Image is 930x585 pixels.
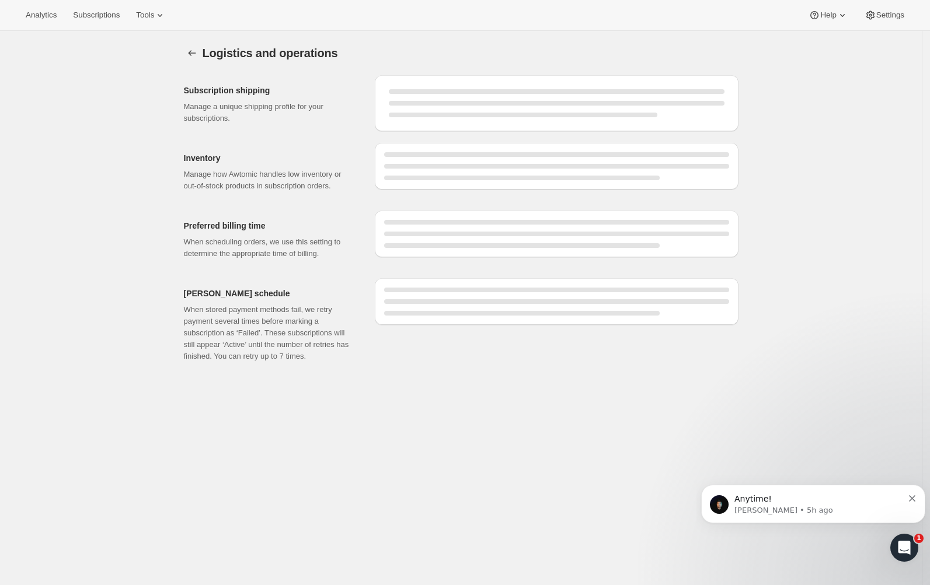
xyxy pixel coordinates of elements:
[184,220,356,232] h2: Preferred billing time
[184,304,356,362] p: When stored payment methods fail, we retry payment several times before marking a subscription as...
[184,169,356,192] p: Manage how Awtomic handles low inventory or out-of-stock products in subscription orders.
[184,85,356,96] h2: Subscription shipping
[914,534,924,543] span: 1
[19,7,64,23] button: Analytics
[184,152,356,164] h2: Inventory
[876,10,904,20] span: Settings
[184,236,356,260] p: When scheduling orders, we use this setting to determine the appropriate time of billing.
[26,10,57,20] span: Analytics
[129,7,173,23] button: Tools
[203,47,338,59] span: Logistics and operations
[184,101,356,124] p: Manage a unique shipping profile for your subscriptions.
[136,10,154,20] span: Tools
[66,7,127,23] button: Subscriptions
[802,7,855,23] button: Help
[890,534,918,562] iframe: Intercom live chat
[858,7,911,23] button: Settings
[73,10,120,20] span: Subscriptions
[184,45,200,61] button: Settings
[184,288,356,299] h2: [PERSON_NAME] schedule
[820,10,836,20] span: Help
[696,460,930,554] iframe: Intercom notifications message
